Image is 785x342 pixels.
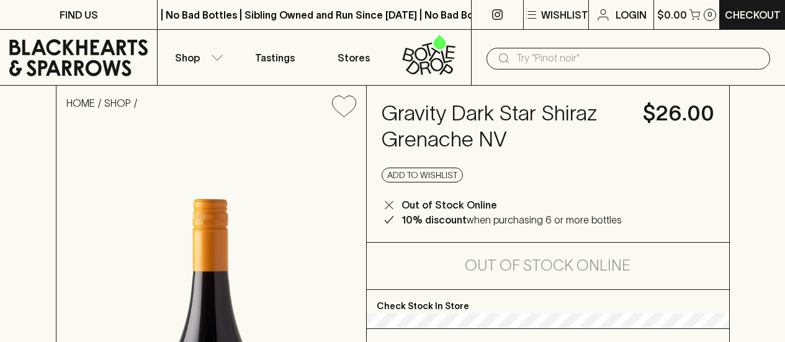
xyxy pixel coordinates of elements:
[367,290,729,313] p: Check Stock In Store
[255,50,295,65] p: Tastings
[158,30,236,85] button: Shop
[104,97,131,109] a: SHOP
[707,11,712,18] p: 0
[327,91,361,122] button: Add to wishlist
[643,101,714,127] h4: $26.00
[657,7,687,22] p: $0.00
[465,256,630,276] h5: Out of Stock Online
[60,7,98,22] p: FIND US
[616,7,647,22] p: Login
[401,214,467,225] b: 10% discount
[401,197,497,212] p: Out of Stock Online
[338,50,370,65] p: Stores
[382,101,628,153] h4: Gravity Dark Star Shiraz Grenache NV
[382,168,463,182] button: Add to wishlist
[541,7,588,22] p: Wishlist
[175,50,200,65] p: Shop
[236,30,314,85] a: Tastings
[516,48,760,68] input: Try "Pinot noir"
[725,7,781,22] p: Checkout
[401,212,622,227] p: when purchasing 6 or more bottles
[66,97,95,109] a: HOME
[315,30,393,85] a: Stores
